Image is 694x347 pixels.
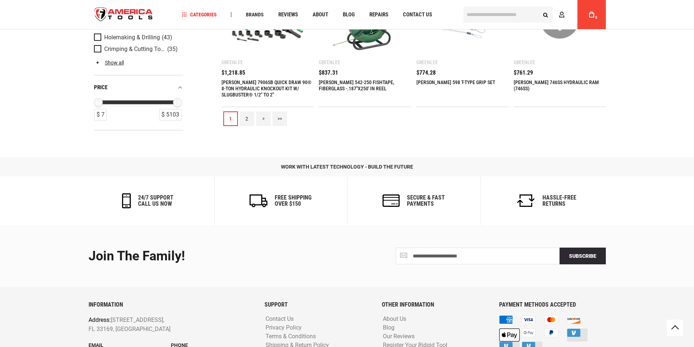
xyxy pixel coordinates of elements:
[381,333,416,340] a: Our Reviews
[94,45,181,53] a: Crimping & Cutting Tools (35)
[167,46,178,52] span: (35)
[278,12,298,17] span: Reviews
[159,109,181,121] div: $ 5103
[246,12,264,17] span: Brands
[182,12,217,17] span: Categories
[343,12,355,17] span: Blog
[400,10,435,20] a: Contact Us
[240,111,254,126] a: 2
[179,10,220,20] a: Categories
[403,12,432,17] span: Contact Us
[407,194,445,207] h6: secure & fast payments
[275,194,311,207] h6: Free Shipping Over $150
[104,46,165,52] span: Crimping & Cutting Tools
[272,111,287,126] a: >>
[104,34,160,41] span: Holemaking & Drilling
[499,301,605,308] h6: PAYMENT METHODS ACCEPTED
[221,70,245,76] span: $1,218.85
[542,194,576,207] h6: Hassle-Free Returns
[264,316,295,323] a: Contact Us
[313,12,328,17] span: About
[539,8,553,21] button: Search
[94,60,124,66] a: Show all
[89,249,342,264] div: Join the Family!
[94,33,181,42] a: Holemaking & Drilling (43)
[89,315,221,334] p: [STREET_ADDRESS], FL 33169, [GEOGRAPHIC_DATA]
[381,324,396,331] a: Blog
[595,16,597,20] span: 0
[514,79,599,91] a: [PERSON_NAME] 746SS HYDRAULIC RAM (746SS)
[369,12,388,17] span: Repairs
[309,10,332,20] a: About
[340,10,358,20] a: Blog
[89,316,111,323] span: Address:
[162,34,172,40] span: (43)
[94,83,183,92] div: price
[319,70,338,76] span: $837.31
[514,70,533,76] span: $761.29
[366,10,392,20] a: Repairs
[89,301,254,308] h6: INFORMATION
[223,111,238,126] a: 1
[319,79,394,91] a: [PERSON_NAME] 542-250 FISHTAPE, FIBERGLASS -.187"X250' IN REEL
[89,1,159,28] a: store logo
[382,301,488,308] h6: OTHER INFORMATION
[138,194,173,207] h6: 24/7 support call us now
[264,333,318,340] a: Terms & Conditions
[89,1,159,28] img: America Tools
[416,79,495,85] a: [PERSON_NAME] 598 T-TYPE GRIP SET
[264,324,303,331] a: Privacy Policy
[243,10,267,20] a: Brands
[514,59,535,65] div: Greenlee
[221,59,243,65] div: Greenlee
[275,10,301,20] a: Reviews
[94,109,107,121] div: $ 7
[256,111,271,126] a: >
[319,59,340,65] div: Greenlee
[221,79,311,98] a: [PERSON_NAME] 7906SB QUICK DRAW 90® 8-TON HYDRAULIC KNOCKOUT KIT W/ SLUGBUSTER® 1/2" TO 2"
[264,301,371,308] h6: SUPPORT
[560,248,606,264] button: Subscribe
[416,59,438,65] div: Greenlee
[381,316,408,323] a: About Us
[416,70,436,76] span: $774.28
[569,253,596,259] span: Subscribe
